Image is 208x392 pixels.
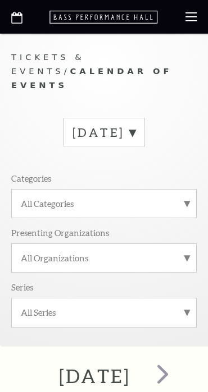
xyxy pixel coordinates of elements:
[59,365,130,388] h2: [DATE]
[11,173,51,183] p: Categories
[73,124,135,140] label: [DATE]
[11,52,85,76] span: Tickets & Events
[11,50,197,93] p: /
[11,282,33,292] p: Series
[11,228,109,238] p: Presenting Organizations
[21,307,187,317] label: All Series
[21,199,187,209] label: All Categories
[21,253,187,263] label: All Organizations
[11,66,172,90] span: Calendar of Events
